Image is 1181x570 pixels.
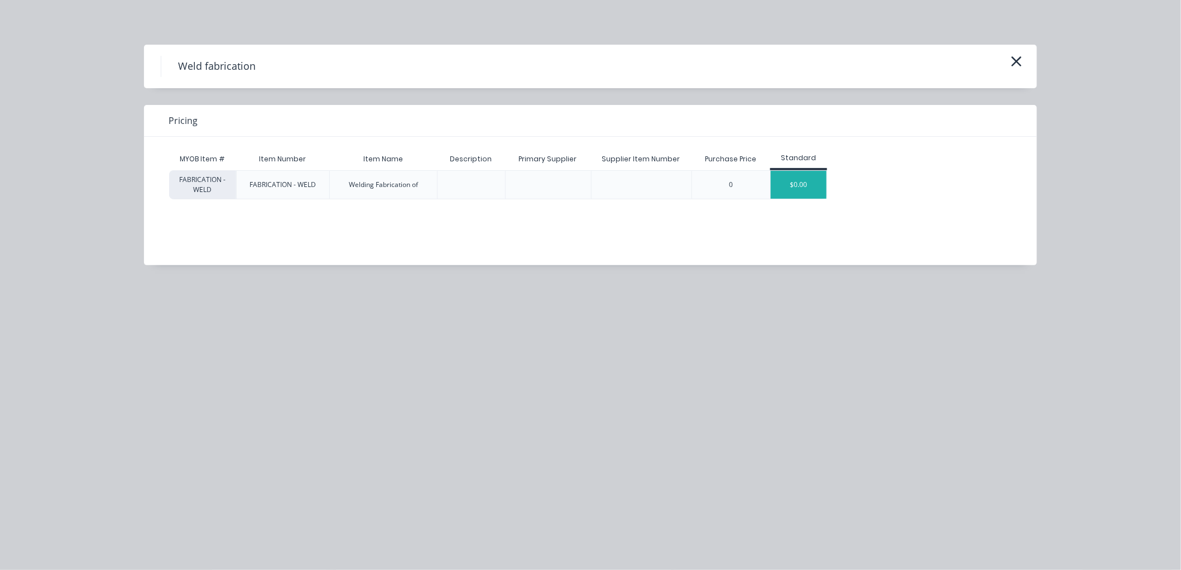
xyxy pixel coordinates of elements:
div: Primary Supplier [510,145,586,173]
div: Description [441,145,501,173]
div: 0 [729,180,733,190]
div: $0.00 [771,171,827,199]
div: Purchase Price [696,145,765,173]
div: MYOB Item # [169,148,236,170]
div: Item Number [251,145,315,173]
div: Supplier Item Number [593,145,689,173]
span: Pricing [169,114,198,127]
h4: Weld fabrication [161,56,272,77]
div: Standard [770,153,827,163]
div: FABRICATION - WELD [250,180,316,190]
div: Item Name [354,145,412,173]
div: Welding Fabrication of [349,180,418,190]
div: FABRICATION - WELD [169,170,236,199]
